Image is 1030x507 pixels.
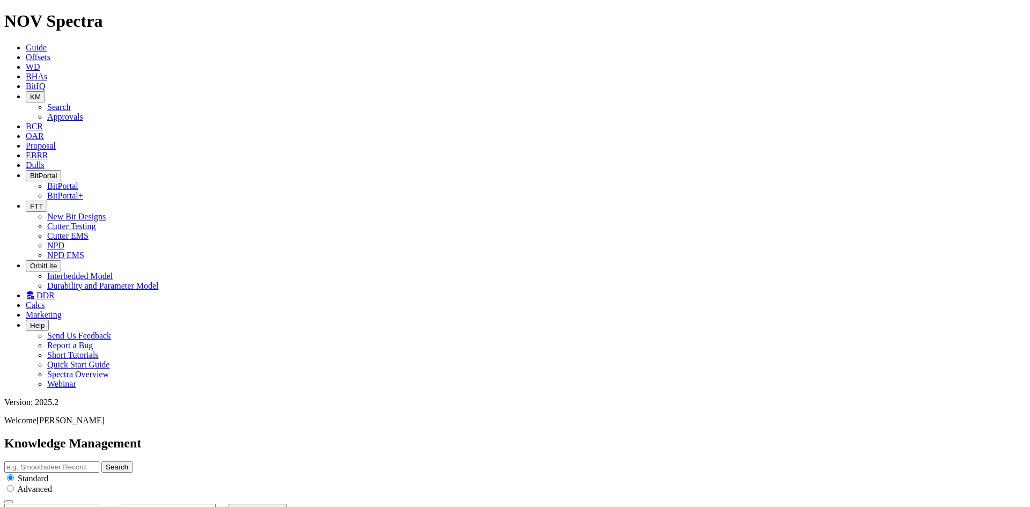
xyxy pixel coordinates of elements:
a: DDR [26,291,55,300]
span: OrbitLite [30,262,57,270]
a: Quick Start Guide [47,360,109,369]
a: NPD EMS [47,251,84,260]
a: Cutter EMS [47,231,89,240]
a: BHAs [26,72,47,81]
button: Search [101,461,133,473]
a: Dulls [26,160,45,170]
button: FTT [26,201,47,212]
a: Interbedded Model [47,271,113,281]
a: Marketing [26,310,62,319]
a: OAR [26,131,44,141]
a: Guide [26,43,47,52]
button: OrbitLite [26,260,61,271]
a: BitIQ [26,82,45,91]
a: Proposal [26,141,56,150]
span: Help [30,321,45,329]
div: Version: 2025.2 [4,398,1026,407]
a: Webinar [47,379,76,388]
button: Help [26,320,49,331]
a: Spectra Overview [47,370,109,379]
a: BCR [26,122,43,131]
p: Welcome [4,416,1026,425]
input: e.g. Smoothsteer Record [4,461,99,473]
a: Cutter Testing [47,222,96,231]
a: New Bit Designs [47,212,106,221]
a: Approvals [47,112,83,121]
span: Standard [18,474,48,483]
span: FTT [30,202,43,210]
a: NPD [47,241,64,250]
a: Calcs [26,300,45,310]
a: BitPortal [47,181,78,190]
a: Short Tutorials [47,350,99,359]
span: DDR [36,291,55,300]
span: BitPortal [30,172,57,180]
a: Report a Bug [47,341,93,350]
span: Advanced [17,484,52,494]
button: BitPortal [26,170,61,181]
a: Durability and Parameter Model [47,281,159,290]
button: KM [26,91,45,102]
a: BitPortal+ [47,191,83,200]
a: Search [47,102,71,112]
h2: Knowledge Management [4,436,1026,451]
h1: NOV Spectra [4,11,1026,31]
a: WD [26,62,40,71]
a: Offsets [26,53,50,62]
a: EBRR [26,151,48,160]
span: KM [30,93,41,101]
a: Send Us Feedback [47,331,111,340]
span: [PERSON_NAME] [36,416,105,425]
